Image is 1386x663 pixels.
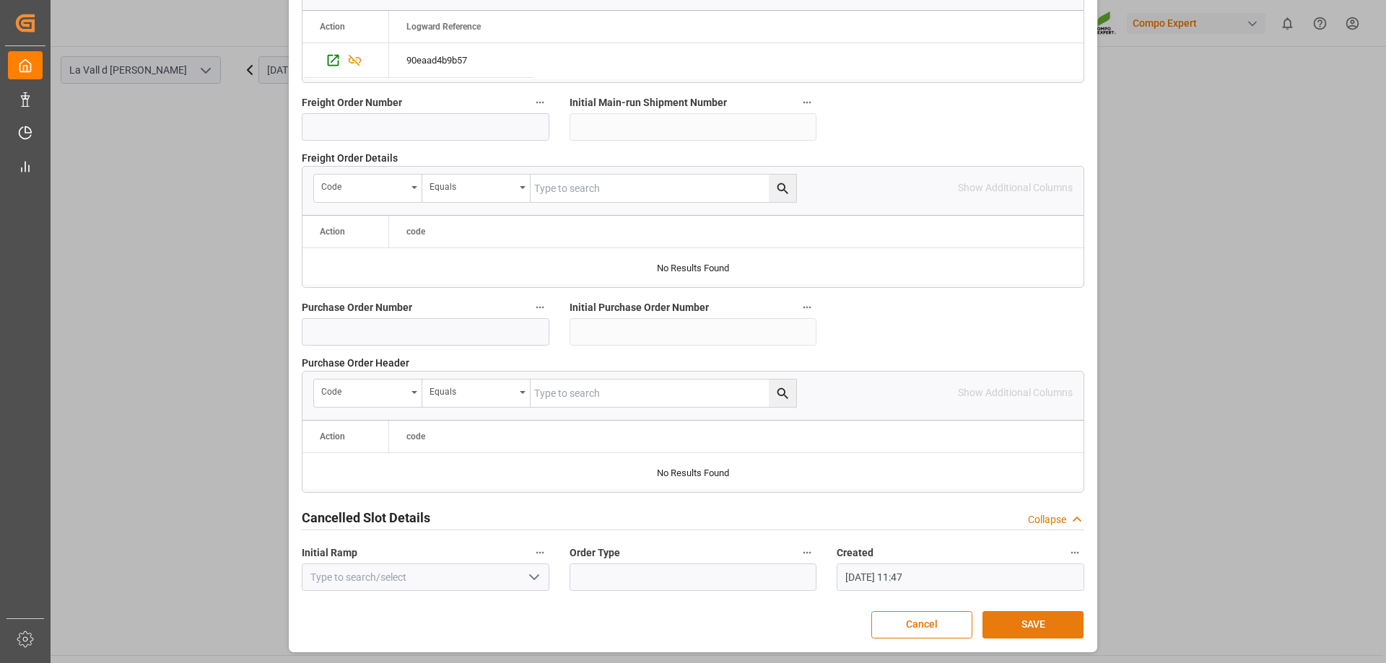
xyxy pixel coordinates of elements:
div: Action [320,227,345,237]
div: Equals [430,382,515,398]
h2: Cancelled Slot Details [302,508,430,527]
button: open menu [522,566,544,589]
div: Action [320,22,345,32]
button: search button [769,175,796,202]
button: Freight Order Number [531,93,549,112]
button: search button [769,379,796,407]
button: Cancel [871,611,972,638]
button: Created [1065,543,1084,562]
input: Type to search [531,379,796,407]
span: Order Type [570,545,620,561]
span: Created [837,545,873,561]
div: code [321,177,406,193]
span: Initial Main-run Shipment Number [570,95,727,110]
span: Logward Reference [406,22,481,32]
button: SAVE [982,611,1084,638]
span: Freight Order Details [302,151,398,166]
span: Purchase Order Number [302,300,412,315]
button: Initial Main-run Shipment Number [798,93,816,112]
input: DD.MM.YYYY HH:MM [837,563,1084,591]
div: 90eaad4b9b57 [389,43,533,77]
span: Purchase Order Header [302,356,409,371]
button: open menu [314,379,422,407]
div: Equals [430,177,515,193]
button: Initial Ramp [531,543,549,562]
button: Initial Purchase Order Number [798,298,816,317]
div: Action [320,431,345,442]
input: Type to search [531,175,796,202]
span: code [406,227,425,237]
button: open menu [314,175,422,202]
div: Press SPACE to select this row. [389,43,533,78]
span: code [406,431,425,442]
div: Collapse [1028,512,1066,527]
span: Initial Purchase Order Number [570,300,709,315]
button: Order Type [798,543,816,562]
span: Initial Ramp [302,545,357,561]
input: Type to search/select [302,563,549,591]
span: Freight Order Number [302,95,402,110]
div: code [321,382,406,398]
div: Press SPACE to select this row. [302,43,389,78]
button: Purchase Order Number [531,298,549,317]
button: open menu [422,175,531,202]
button: open menu [422,379,531,407]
